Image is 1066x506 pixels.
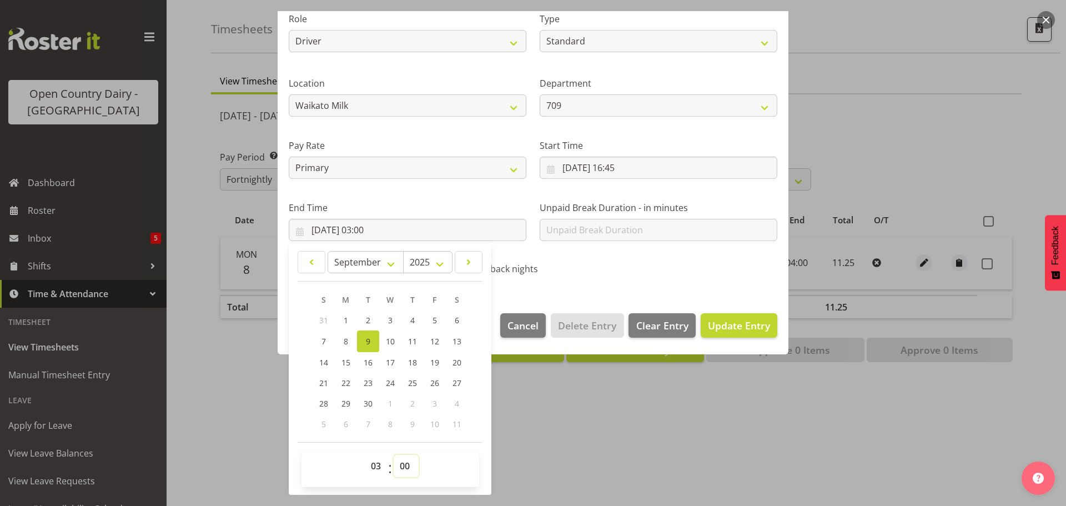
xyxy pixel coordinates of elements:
span: 11 [452,419,461,429]
a: 6 [446,310,468,330]
span: 17 [386,357,395,368]
a: 27 [446,373,468,393]
span: W [386,294,394,305]
a: 29 [335,393,357,414]
span: Clear Entry [636,318,688,333]
a: 19 [424,352,446,373]
span: S [321,294,326,305]
span: S [455,294,459,305]
a: 3 [379,310,401,330]
button: Delete Entry [551,313,623,338]
a: 10 [379,330,401,352]
span: 14 [319,357,328,368]
span: 5 [433,315,437,325]
a: 13 [446,330,468,352]
a: 16 [357,352,379,373]
span: 12 [430,336,439,347]
label: Pay Rate [289,139,526,152]
button: Update Entry [701,313,777,338]
span: 2 [366,315,370,325]
a: 15 [335,352,357,373]
label: End Time [289,201,526,214]
label: Type [540,12,777,26]
span: 19 [430,357,439,368]
span: 18 [408,357,417,368]
a: 30 [357,393,379,414]
span: 31 [319,315,328,325]
span: 4 [455,398,459,409]
span: 3 [388,315,393,325]
span: 10 [430,419,439,429]
span: 3 [433,398,437,409]
span: 8 [344,336,348,347]
a: 18 [401,352,424,373]
input: Click to select... [289,219,526,241]
span: 7 [366,419,370,429]
span: 21 [319,378,328,388]
span: 15 [341,357,350,368]
span: 22 [341,378,350,388]
span: 25 [408,378,417,388]
span: 6 [455,315,459,325]
span: 16 [364,357,373,368]
label: Department [540,77,777,90]
span: M [342,294,349,305]
span: 13 [452,336,461,347]
span: Delete Entry [558,318,616,333]
a: 21 [313,373,335,393]
span: 27 [452,378,461,388]
span: 10 [386,336,395,347]
span: 8 [388,419,393,429]
a: 8 [335,330,357,352]
span: Update Entry [708,319,770,332]
span: Cancel [507,318,539,333]
span: 23 [364,378,373,388]
input: Unpaid Break Duration [540,219,777,241]
span: 2 [410,398,415,409]
a: 2 [357,310,379,330]
span: T [410,294,415,305]
span: 1 [344,315,348,325]
a: 20 [446,352,468,373]
label: Location [289,77,526,90]
a: 26 [424,373,446,393]
a: 7 [313,330,335,352]
button: Cancel [500,313,546,338]
label: Start Time [540,139,777,152]
a: 17 [379,352,401,373]
label: Role [289,12,526,26]
a: 25 [401,373,424,393]
span: 20 [452,357,461,368]
span: 9 [410,419,415,429]
span: 11 [408,336,417,347]
a: 11 [401,330,424,352]
span: 4 [410,315,415,325]
span: T [366,294,370,305]
span: : [388,455,392,483]
span: 30 [364,398,373,409]
a: 23 [357,373,379,393]
label: Unpaid Break Duration - in minutes [540,201,777,214]
span: 26 [430,378,439,388]
a: 12 [424,330,446,352]
button: Clear Entry [628,313,695,338]
a: 1 [335,310,357,330]
input: Click to select... [540,157,777,179]
a: 4 [401,310,424,330]
span: 7 [321,336,326,347]
span: 5 [321,419,326,429]
a: 5 [424,310,446,330]
span: 24 [386,378,395,388]
img: help-xxl-2.png [1033,473,1044,484]
a: 22 [335,373,357,393]
span: 28 [319,398,328,409]
span: Call back nights [467,263,538,274]
a: 14 [313,352,335,373]
span: 9 [366,336,370,347]
span: 29 [341,398,350,409]
a: 9 [357,330,379,352]
span: Feedback [1050,226,1060,265]
span: F [433,294,436,305]
a: 24 [379,373,401,393]
a: 28 [313,393,335,414]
